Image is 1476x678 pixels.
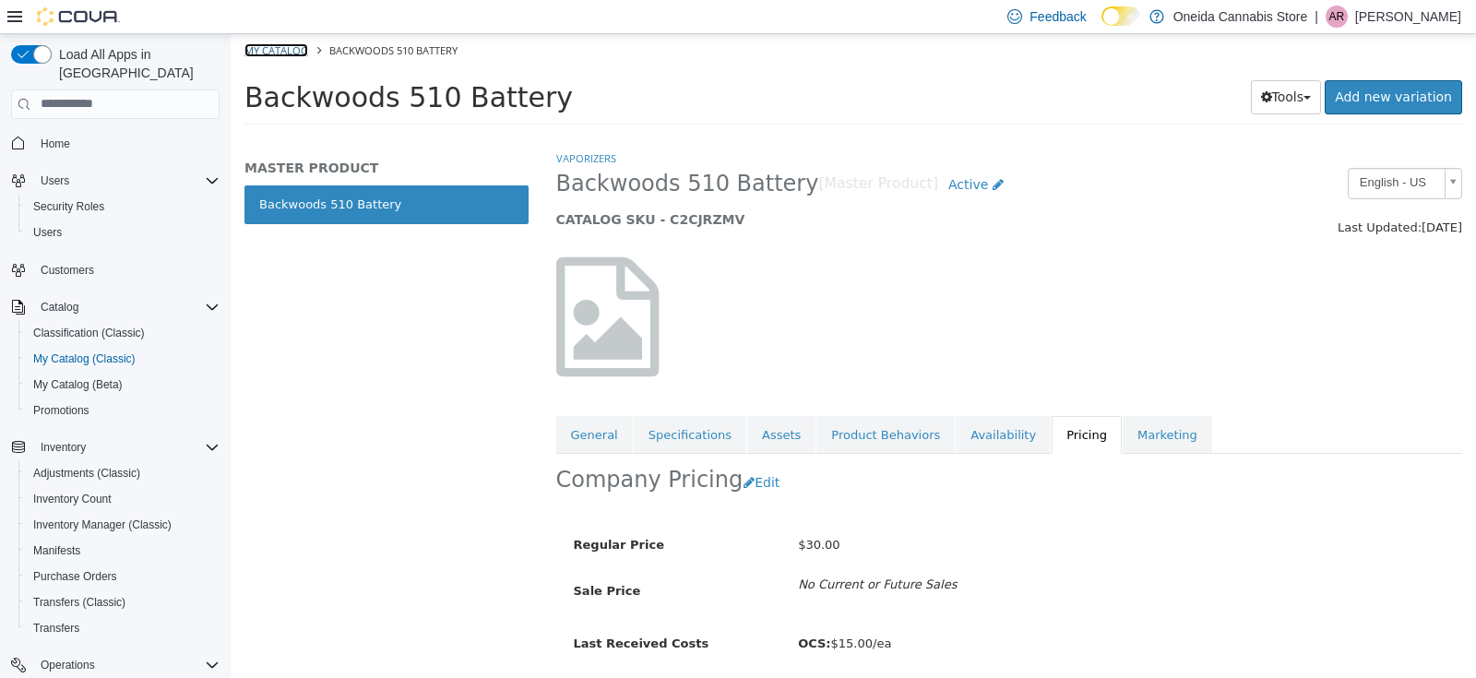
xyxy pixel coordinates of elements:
[4,130,227,157] button: Home
[33,351,136,366] span: My Catalog (Classic)
[403,382,516,421] a: Specifications
[26,488,220,510] span: Inventory Count
[26,591,133,613] a: Transfers (Classic)
[1329,6,1345,28] span: AR
[33,436,220,458] span: Inventory
[33,621,79,636] span: Transfers
[33,258,220,281] span: Customers
[41,137,70,151] span: Home
[1191,186,1232,200] span: [DATE]
[567,602,600,616] b: OCS:
[343,550,411,564] span: Sale Price
[512,432,559,466] button: Edit
[708,134,783,168] a: Active
[33,377,123,392] span: My Catalog (Beta)
[18,512,227,538] button: Inventory Manager (Classic)
[33,466,140,481] span: Adjustments (Classic)
[718,143,757,158] span: Active
[26,196,112,218] a: Security Roles
[326,136,589,164] span: Backwoods 510 Battery
[41,300,78,315] span: Catalog
[326,177,998,194] h5: CATALOG SKU - C2CJRZMV
[33,225,62,240] span: Users
[26,374,220,396] span: My Catalog (Beta)
[18,398,227,423] button: Promotions
[37,7,120,26] img: Cova
[33,170,220,192] span: Users
[26,565,220,588] span: Purchase Orders
[18,194,227,220] button: Security Roles
[26,348,220,370] span: My Catalog (Classic)
[18,564,227,589] button: Purchase Orders
[18,589,227,615] button: Transfers (Classic)
[1173,6,1308,28] p: Oneida Cannabis Store
[26,540,220,562] span: Manifests
[33,569,117,584] span: Purchase Orders
[4,434,227,460] button: Inventory
[26,348,143,370] a: My Catalog (Classic)
[99,9,227,23] span: Backwoods 510 Battery
[517,382,585,421] a: Assets
[26,322,152,344] a: Classification (Classic)
[18,372,227,398] button: My Catalog (Beta)
[1118,135,1207,163] span: English - US
[41,658,95,672] span: Operations
[26,221,69,244] a: Users
[567,504,610,517] span: $30.00
[33,296,86,318] button: Catalog
[41,263,94,278] span: Customers
[18,220,227,245] button: Users
[892,382,982,421] a: Marketing
[33,436,93,458] button: Inventory
[41,173,69,188] span: Users
[26,462,148,484] a: Adjustments (Classic)
[18,320,227,346] button: Classification (Classic)
[586,382,724,421] a: Product Behaviors
[33,133,77,155] a: Home
[1094,46,1232,80] a: Add new variation
[26,399,220,422] span: Promotions
[33,259,101,281] a: Customers
[26,591,220,613] span: Transfers (Classic)
[588,143,708,158] small: [Master Product]
[14,47,342,79] span: Backwoods 510 Battery
[18,460,227,486] button: Adjustments (Classic)
[4,168,227,194] button: Users
[33,654,220,676] span: Operations
[821,382,891,421] a: Pricing
[343,504,434,517] span: Regular Price
[4,256,227,283] button: Customers
[1117,134,1232,165] a: English - US
[26,374,130,396] a: My Catalog (Beta)
[33,403,89,418] span: Promotions
[26,617,87,639] a: Transfers
[1355,6,1461,28] p: [PERSON_NAME]
[33,326,145,340] span: Classification (Classic)
[14,9,77,23] a: My Catalog
[1107,186,1191,200] span: Last Updated:
[18,346,227,372] button: My Catalog (Classic)
[326,117,386,131] a: Vaporizers
[26,221,220,244] span: Users
[33,199,104,214] span: Security Roles
[26,462,220,484] span: Adjustments (Classic)
[33,517,172,532] span: Inventory Manager (Classic)
[33,654,102,676] button: Operations
[1315,6,1318,28] p: |
[14,151,298,190] a: Backwoods 510 Battery
[1020,46,1091,80] button: Tools
[26,488,119,510] a: Inventory Count
[1101,6,1140,26] input: Dark Mode
[567,602,661,616] span: $15.00/ea
[33,170,77,192] button: Users
[26,565,125,588] a: Purchase Orders
[33,543,80,558] span: Manifests
[1101,26,1102,27] span: Dark Mode
[343,602,479,616] span: Last Received Costs
[326,432,513,460] h2: Company Pricing
[567,543,726,557] i: No Current or Future Sales
[26,514,179,536] a: Inventory Manager (Classic)
[26,540,88,562] a: Manifests
[26,322,220,344] span: Classification (Classic)
[33,132,220,155] span: Home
